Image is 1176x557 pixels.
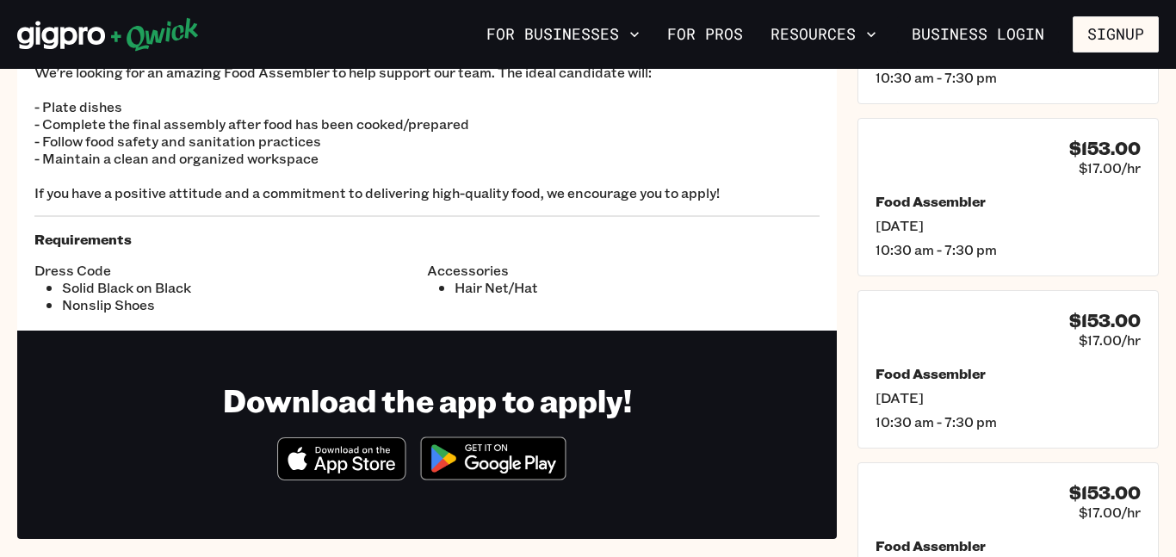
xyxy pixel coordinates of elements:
li: Hair Net/Hat [455,279,820,296]
span: $17.00/hr [1079,504,1141,521]
span: $17.00/hr [1079,331,1141,349]
h5: Food Assembler [876,537,1141,554]
a: For Pros [660,20,750,49]
button: Signup [1073,16,1159,53]
p: We're looking for an amazing Food Assembler to help support our team. The ideal candidate will: -... [34,64,820,201]
img: Get it on Google Play [410,426,577,491]
h5: Food Assembler [876,365,1141,382]
h5: Food Assembler [876,193,1141,210]
span: [DATE] [876,389,1141,406]
button: For Businesses [480,20,647,49]
span: [DATE] [876,217,1141,234]
h4: $153.00 [1069,482,1141,504]
a: $153.00$17.00/hrFood Assembler[DATE]10:30 am - 7:30 pm [857,290,1159,449]
h4: $153.00 [1069,310,1141,331]
li: Solid Black on Black [62,279,427,296]
h4: $153.00 [1069,138,1141,159]
a: Business Login [897,16,1059,53]
span: 10:30 am - 7:30 pm [876,241,1141,258]
span: Accessories [427,262,820,279]
a: $153.00$17.00/hrFood Assembler[DATE]10:30 am - 7:30 pm [857,118,1159,276]
span: 10:30 am - 7:30 pm [876,413,1141,430]
span: $17.00/hr [1079,159,1141,176]
span: 10:30 am - 7:30 pm [876,69,1141,86]
span: Dress Code [34,262,427,279]
h5: Requirements [34,231,820,248]
h1: Download the app to apply! [223,381,632,419]
button: Resources [764,20,883,49]
a: Download on the App Store [277,466,406,484]
li: Nonslip Shoes [62,296,427,313]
